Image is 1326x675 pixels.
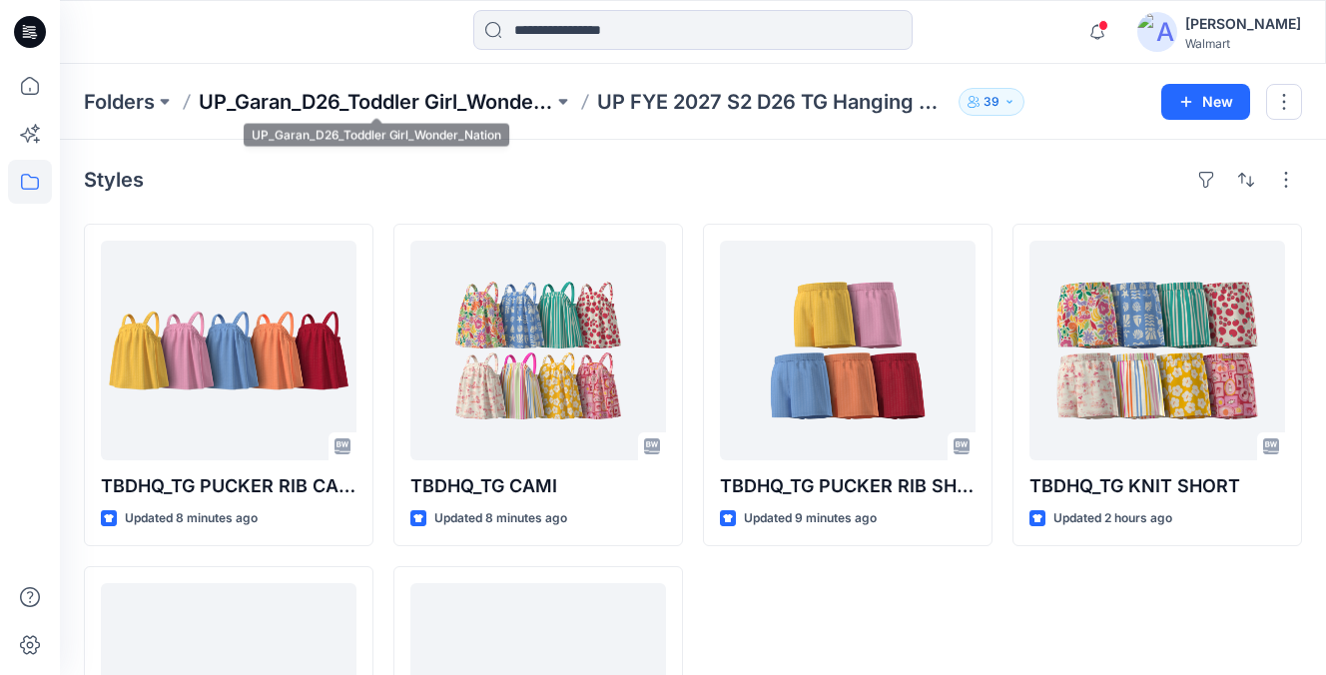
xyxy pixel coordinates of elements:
[199,88,553,116] a: UP_Garan_D26_Toddler Girl_Wonder_Nation
[720,472,976,500] p: TBDHQ_TG PUCKER RIB SHORT
[1029,241,1285,460] a: TBDHQ_TG KNIT SHORT
[1161,84,1250,120] button: New
[84,168,144,192] h4: Styles
[959,88,1024,116] button: 39
[101,472,356,500] p: TBDHQ_TG PUCKER RIB CAMI
[1137,12,1177,52] img: avatar
[744,508,877,529] p: Updated 9 minutes ago
[434,508,567,529] p: Updated 8 minutes ago
[1053,508,1172,529] p: Updated 2 hours ago
[1185,36,1301,51] div: Walmart
[984,91,999,113] p: 39
[720,241,976,460] a: TBDHQ_TG PUCKER RIB SHORT
[84,88,155,116] a: Folders
[1185,12,1301,36] div: [PERSON_NAME]
[125,508,258,529] p: Updated 8 minutes ago
[1029,472,1285,500] p: TBDHQ_TG KNIT SHORT
[597,88,952,116] p: UP FYE 2027 S2 D26 TG Hanging Garan
[410,241,666,460] a: TBDHQ_TG CAMI
[101,241,356,460] a: TBDHQ_TG PUCKER RIB CAMI
[410,472,666,500] p: TBDHQ_TG CAMI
